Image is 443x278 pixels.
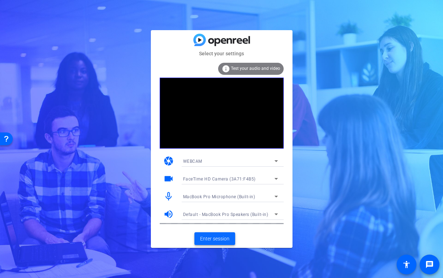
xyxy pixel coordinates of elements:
mat-icon: camera [163,156,174,166]
span: WEBCAM [183,159,202,164]
span: Test your audio and video [231,66,280,71]
mat-icon: accessibility [402,260,411,269]
mat-icon: mic_none [163,191,174,202]
mat-icon: videocam [163,173,174,184]
span: Default - MacBook Pro Speakers (Built-in) [183,212,268,217]
mat-card-subtitle: Select your settings [151,50,293,57]
button: Enter session [194,232,235,245]
span: Enter session [200,235,229,243]
mat-icon: message [425,260,434,269]
mat-icon: volume_up [163,209,174,219]
img: blue-gradient.svg [193,34,250,46]
span: MacBook Pro Microphone (Built-in) [183,194,255,199]
mat-icon: info [222,65,230,73]
span: FaceTime HD Camera (3A71:F4B5) [183,177,256,182]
